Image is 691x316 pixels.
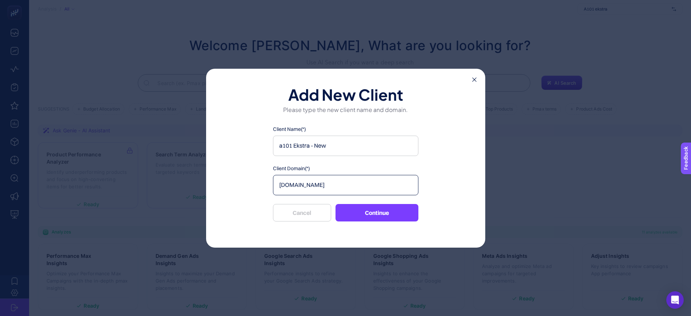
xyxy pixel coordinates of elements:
button: Cancel [273,204,331,221]
label: Client Domain(*) [273,165,418,172]
input: Your client name [273,136,418,156]
div: Open Intercom Messenger [666,291,684,309]
input: Your domain name [273,175,418,195]
button: Continue [336,204,418,221]
label: Client Name(*) [273,125,418,133]
p: Please type the new client name and domain. [229,105,462,114]
span: Feedback [4,2,28,8]
h1: Add New Client [229,86,462,101]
